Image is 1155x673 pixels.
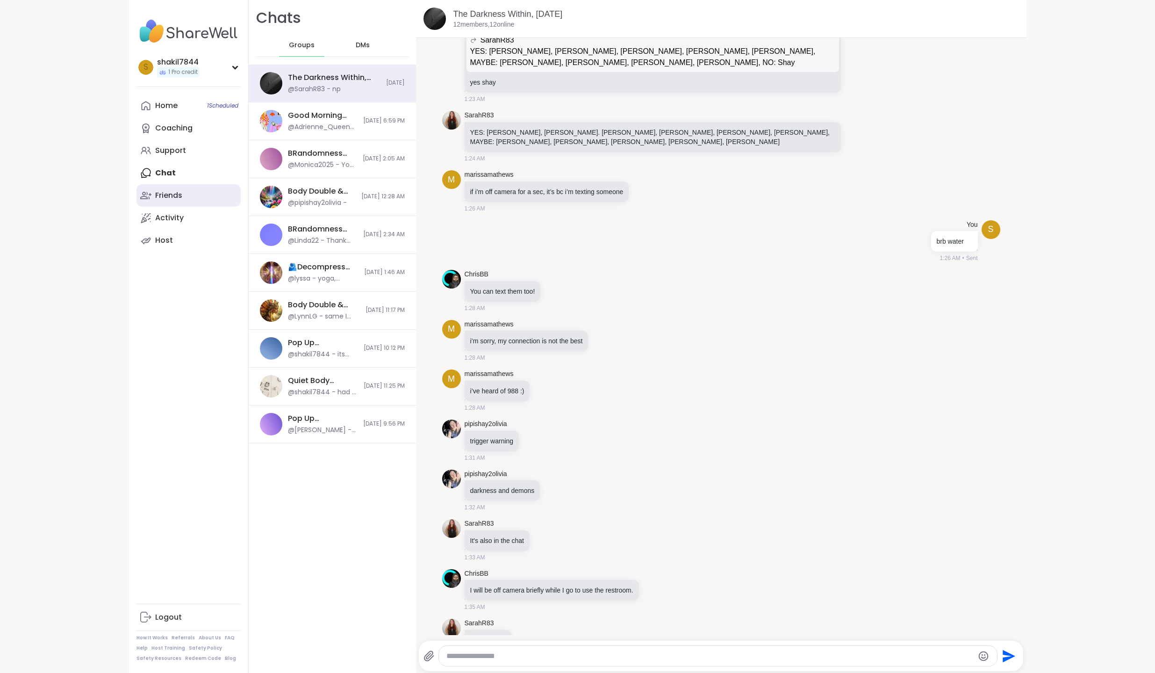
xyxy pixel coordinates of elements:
div: @lyssa - yoga, lenovo [288,274,359,283]
a: SarahR83 [465,519,494,528]
span: 1:31 AM [465,454,485,462]
div: Activity [155,213,184,223]
p: It's also in the chat [470,536,524,545]
div: shakil7844 [157,57,200,67]
span: [DATE] 2:34 AM [363,231,405,239]
a: SarahR83 [465,111,494,120]
span: 1:26 AM [940,254,961,262]
a: Redeem Code [185,655,221,662]
a: marissamathews [465,369,514,379]
div: Pop Up BRandomness Open Forum, [DATE] [288,338,358,348]
div: @LynnLG - same I hope they are better [DATE] [288,312,360,321]
span: 1:23 AM [465,95,485,103]
p: brb water [937,237,972,246]
a: Blog [225,655,236,662]
img: ShareWell Nav Logo [136,15,241,48]
div: BRandomness Ohana Check-in & Body Doubling, [DATE] [288,148,357,159]
img: https://sharewell-space-live.sfo3.digitaloceanspaces.com/user-generated/ad949235-6f32-41e6-8b9f-9... [442,519,461,538]
div: @pipishay2olivia - [288,198,347,208]
div: Logout [155,612,182,622]
span: 1:28 AM [465,354,485,362]
div: @shakil7844 - had a productive session guys!! Thank you [288,388,358,397]
p: You can text them too! [470,287,535,296]
a: Friends [136,184,241,207]
div: Friends [155,190,182,201]
div: Pop Up Brandomness Unstable Connection, [DATE] [288,413,358,424]
div: @Adrienne_QueenOfTheDawn - Sorry I missed the end of the session - thanks for coming everyone! [288,123,358,132]
a: Help [136,645,148,651]
a: Safety Policy [189,645,222,651]
div: BRandomness Ohana Check-in & Open Forum, [DATE] [288,224,358,234]
p: YES: [PERSON_NAME], [PERSON_NAME], [PERSON_NAME], [PERSON_NAME], [PERSON_NAME], MAYBE: [PERSON_NA... [470,46,836,68]
span: 1:32 AM [465,503,485,512]
div: @Monica2025 - You too [288,160,357,170]
img: https://sharewell-space-live.sfo3.digitaloceanspaces.com/user-generated/ad949235-6f32-41e6-8b9f-9... [442,111,461,130]
span: [DATE] 12:28 AM [361,193,405,201]
img: Good Morning Body Doubling For Productivity, Sep 12 [260,110,282,132]
p: trigger warning [470,436,514,446]
a: How It Works [136,635,168,641]
span: [DATE] 10:12 PM [364,344,405,352]
span: 1:28 AM [465,404,485,412]
span: 1:28 AM [465,304,485,312]
div: Host [155,235,173,246]
div: Support [155,145,186,156]
span: 1:26 AM [465,204,485,213]
a: Host [136,229,241,252]
span: 1 Scheduled [207,102,238,109]
a: Logout [136,606,241,629]
div: Good Morning Body Doubling For Productivity, [DATE] [288,110,358,121]
img: https://sharewell-space-live.sfo3.digitaloceanspaces.com/user-generated/af8189f8-f355-441f-8365-d... [442,569,461,588]
a: Referrals [172,635,195,641]
h1: Chats [256,7,301,29]
div: @shakil7844 - its easy to miss out on simple things [288,350,358,359]
h4: You [967,220,978,230]
span: SarahR83 [481,35,514,46]
img: https://sharewell-space-live.sfo3.digitaloceanspaces.com/user-generated/d00611f7-7241-4821-a0f6-1... [442,420,461,438]
span: [DATE] 9:56 PM [363,420,405,428]
div: @SarahR83 - np [288,85,341,94]
img: BRandomness Ohana Check-in & Body Doubling, Sep 11 [260,148,282,170]
a: Coaching [136,117,241,139]
span: m [448,323,455,335]
p: if i’m off camera for a sec, it’s bc i’m texting someone [470,187,624,196]
p: 12 members, 12 online [453,20,515,29]
div: 🫂Decompress the Stress🕊️, [DATE] [288,262,359,272]
div: Home [155,101,178,111]
div: Body Double & Chill , [DATE] [288,300,360,310]
span: m [448,373,455,385]
a: FAQ [225,635,235,641]
a: pipishay2olivia [465,470,507,479]
a: Safety Resources [136,655,181,662]
span: [DATE] 6:59 PM [363,117,405,125]
span: s [988,223,993,236]
div: @Linda22 - Thank you for hosting! Have a great evening everyone! [288,236,358,246]
img: 🫂Decompress the Stress🕊️, Sep 10 [260,261,282,284]
div: The Darkness Within, [DATE] [288,72,380,83]
span: [DATE] 2:05 AM [363,155,405,163]
a: Home1Scheduled [136,94,241,117]
p: i’ve heard of 988 :) [470,386,524,396]
img: Body Double & Chill , Sep 09 [260,299,282,322]
a: ChrisBB [465,270,488,279]
p: YES: [PERSON_NAME], [PERSON_NAME]. [PERSON_NAME], [PERSON_NAME], [PERSON_NAME], [PERSON_NAME], MA... [470,128,836,146]
a: Activity [136,207,241,229]
span: • [962,254,964,262]
a: SarahR83 [465,619,494,628]
img: Pop Up Brandomness Unstable Connection, Sep 09 [260,413,282,435]
a: marissamathews [465,170,514,180]
span: [DATE] 1:46 AM [364,268,405,276]
span: Groups [289,41,315,50]
img: The Darkness Within, Sep 12 [260,72,282,94]
p: i’m sorry, my connection is not the best [470,336,583,346]
span: s [143,61,148,73]
span: [DATE] 11:17 PM [366,306,405,314]
span: m [448,174,455,186]
a: About Us [199,635,221,641]
img: Body Double & Chat, Sep 11 [260,186,282,208]
button: Emoji picker [978,651,989,662]
img: https://sharewell-space-live.sfo3.digitaloceanspaces.com/user-generated/ad949235-6f32-41e6-8b9f-9... [442,619,461,637]
p: darkness and demons [470,486,535,495]
img: BRandomness Ohana Check-in & Open Forum, Sep 10 [260,224,282,246]
img: https://sharewell-space-live.sfo3.digitaloceanspaces.com/user-generated/d00611f7-7241-4821-a0f6-1... [442,470,461,488]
